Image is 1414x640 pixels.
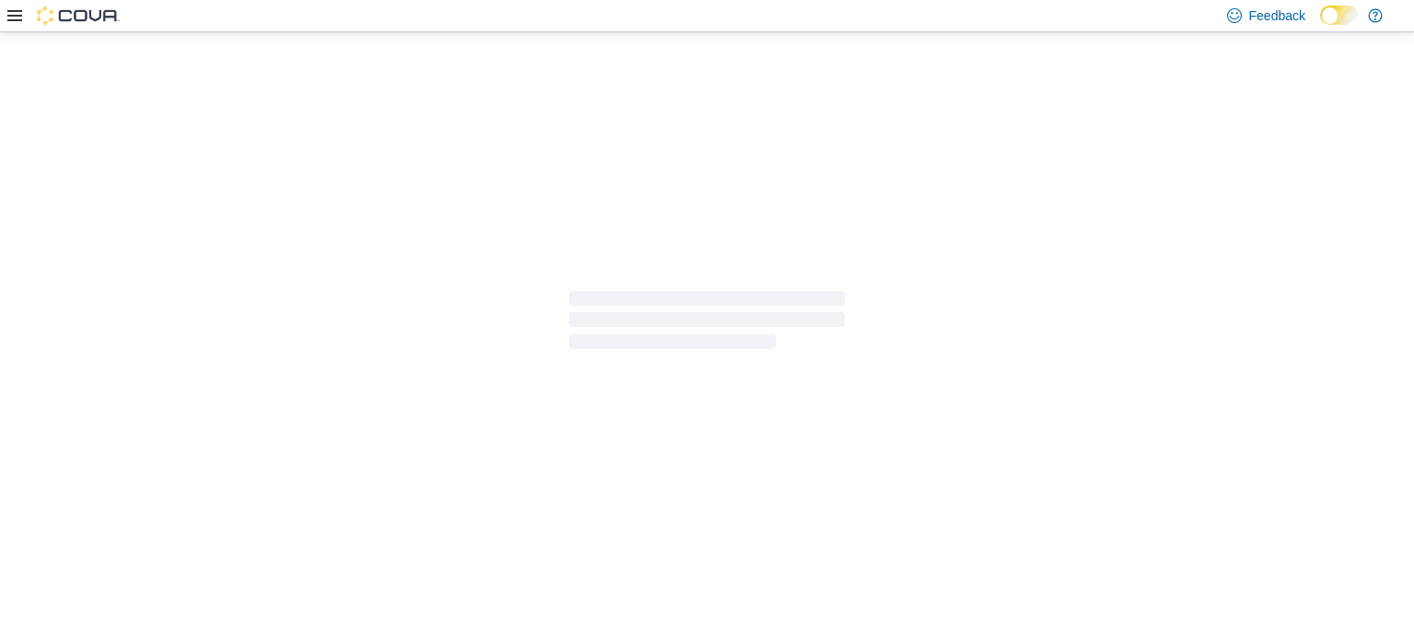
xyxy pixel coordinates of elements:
span: Loading [569,295,845,354]
input: Dark Mode [1320,6,1359,25]
img: Cova [37,6,120,25]
span: Dark Mode [1320,25,1321,26]
span: Feedback [1249,6,1305,25]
